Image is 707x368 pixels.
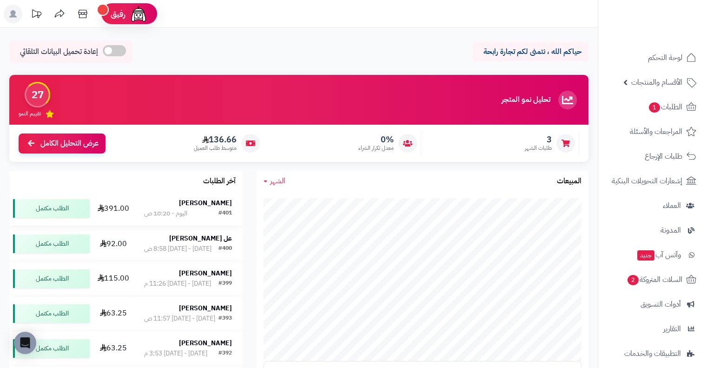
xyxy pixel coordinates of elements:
[169,234,232,243] strong: عل [PERSON_NAME]
[641,298,681,311] span: أدوات التسويق
[19,134,106,154] a: عرض التحليل الكامل
[630,125,682,138] span: المراجعات والأسئلة
[144,209,187,218] div: اليوم - 10:20 ص
[179,268,232,278] strong: [PERSON_NAME]
[525,144,552,152] span: طلبات الشهر
[40,138,99,149] span: عرض التحليل الكامل
[604,96,701,118] a: الطلبات1
[93,227,133,261] td: 92.00
[218,279,232,288] div: #399
[627,274,639,286] span: 2
[624,347,681,360] span: التطبيقات والخدمات
[663,199,681,212] span: العملاء
[93,261,133,296] td: 115.00
[645,150,682,163] span: طلبات الإرجاع
[129,5,148,23] img: ai-face.png
[612,174,682,187] span: إشعارات التحويلات البنكية
[604,47,701,69] a: لوحة التحكم
[13,339,90,358] div: الطلب مكتمل
[502,96,550,104] h3: تحليل نمو المتجر
[637,250,654,261] span: جديد
[179,338,232,348] strong: [PERSON_NAME]
[144,314,215,323] div: [DATE] - [DATE] 11:57 ص
[644,15,698,34] img: logo-2.png
[179,303,232,313] strong: [PERSON_NAME]
[358,144,394,152] span: معدل تكرار الشراء
[525,134,552,145] span: 3
[648,102,661,113] span: 1
[144,279,211,288] div: [DATE] - [DATE] 11:26 م
[194,144,237,152] span: متوسط طلب العميل
[144,349,207,358] div: [DATE] - [DATE] 3:53 م
[218,209,232,218] div: #401
[270,175,285,187] span: الشهر
[631,76,682,89] span: الأقسام والمنتجات
[111,8,126,20] span: رفيق
[636,248,681,261] span: وآتس آب
[557,177,581,186] h3: المبيعات
[604,318,701,340] a: التقارير
[203,177,236,186] h3: آخر الطلبات
[663,322,681,335] span: التقارير
[93,296,133,331] td: 63.25
[144,244,211,254] div: [DATE] - [DATE] 8:58 ص
[479,47,581,57] p: حياكم الله ، نتمنى لكم تجارة رابحة
[218,244,232,254] div: #400
[604,244,701,266] a: وآتس آبجديد
[13,234,90,253] div: الطلب مكتمل
[179,198,232,208] strong: [PERSON_NAME]
[648,100,682,114] span: الطلبات
[25,5,48,26] a: تحديثات المنصة
[218,349,232,358] div: #392
[627,273,682,286] span: السلات المتروكة
[604,293,701,315] a: أدوات التسويق
[93,331,133,366] td: 63.25
[604,170,701,192] a: إشعارات التحويلات البنكية
[604,268,701,291] a: السلات المتروكة2
[264,176,285,187] a: الشهر
[661,224,681,237] span: المدونة
[218,314,232,323] div: #393
[604,145,701,167] a: طلبات الإرجاع
[20,47,98,57] span: إعادة تحميل البيانات التلقائي
[604,219,701,241] a: المدونة
[19,110,41,118] span: تقييم النمو
[604,120,701,143] a: المراجعات والأسئلة
[13,269,90,288] div: الطلب مكتمل
[604,342,701,365] a: التطبيقات والخدمات
[648,51,682,64] span: لوحة التحكم
[13,199,90,218] div: الطلب مكتمل
[358,134,394,145] span: 0%
[604,194,701,217] a: العملاء
[93,191,133,226] td: 391.00
[14,332,36,354] div: Open Intercom Messenger
[13,304,90,323] div: الطلب مكتمل
[194,134,237,145] span: 136.66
